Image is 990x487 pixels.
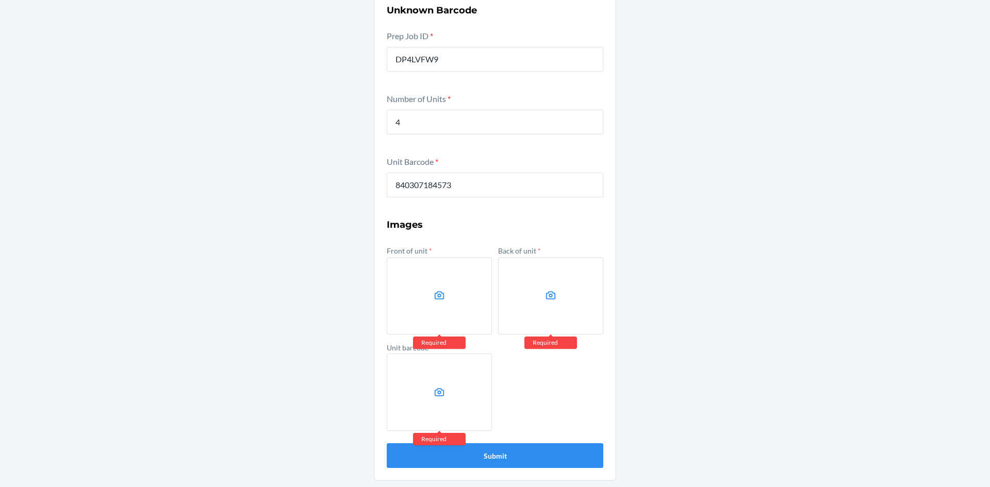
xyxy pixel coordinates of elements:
[387,4,603,17] h2: Unknown Barcode
[387,218,603,231] h3: Images
[413,433,466,445] div: Required
[387,157,438,166] label: Unit Barcode
[387,94,451,104] label: Number of Units
[387,31,433,41] label: Prep Job ID
[413,337,466,349] div: Required
[498,246,541,255] label: Back of unit
[524,337,577,349] div: Required
[387,443,603,468] button: Submit
[387,246,432,255] label: Front of unit
[387,343,433,352] label: Unit barcode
